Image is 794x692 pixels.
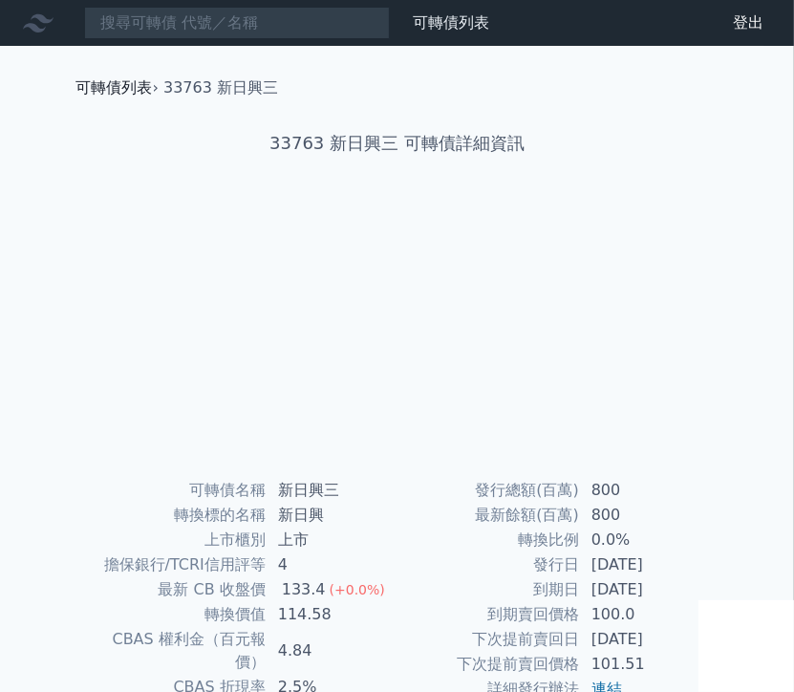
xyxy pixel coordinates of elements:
[580,552,711,577] td: [DATE]
[267,528,397,552] td: 上市
[397,503,580,528] td: 最新餘額(百萬)
[698,600,794,692] iframe: Chat Widget
[267,552,397,577] td: 4
[397,528,580,552] td: 轉換比例
[397,478,580,503] td: 發行總額(百萬)
[163,76,278,99] li: 33763 新日興三
[330,582,385,597] span: (+0.0%)
[84,503,267,528] td: 轉換標的名稱
[84,577,267,602] td: 最新 CB 收盤價
[76,76,159,99] li: ›
[397,602,580,627] td: 到期賣回價格
[580,577,711,602] td: [DATE]
[580,652,711,677] td: 101.51
[580,602,711,627] td: 100.0
[397,577,580,602] td: 到期日
[397,652,580,677] td: 下次提前賣回價格
[698,600,794,692] div: 聊天小工具
[278,578,330,601] div: 133.4
[267,627,397,675] td: 4.84
[413,13,489,32] a: 可轉債列表
[580,503,711,528] td: 800
[84,478,267,503] td: 可轉債名稱
[580,528,711,552] td: 0.0%
[267,602,397,627] td: 114.58
[76,78,153,97] a: 可轉債列表
[267,503,397,528] td: 新日興
[397,552,580,577] td: 發行日
[718,8,779,38] a: 登出
[84,7,390,39] input: 搜尋可轉債 代號／名稱
[61,130,734,157] h1: 33763 新日興三 可轉債詳細資訊
[267,478,397,503] td: 新日興三
[580,627,711,652] td: [DATE]
[580,478,711,503] td: 800
[84,602,267,627] td: 轉換價值
[84,528,267,552] td: 上市櫃別
[397,627,580,652] td: 下次提前賣回日
[84,552,267,577] td: 擔保銀行/TCRI信用評等
[84,627,267,675] td: CBAS 權利金（百元報價）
